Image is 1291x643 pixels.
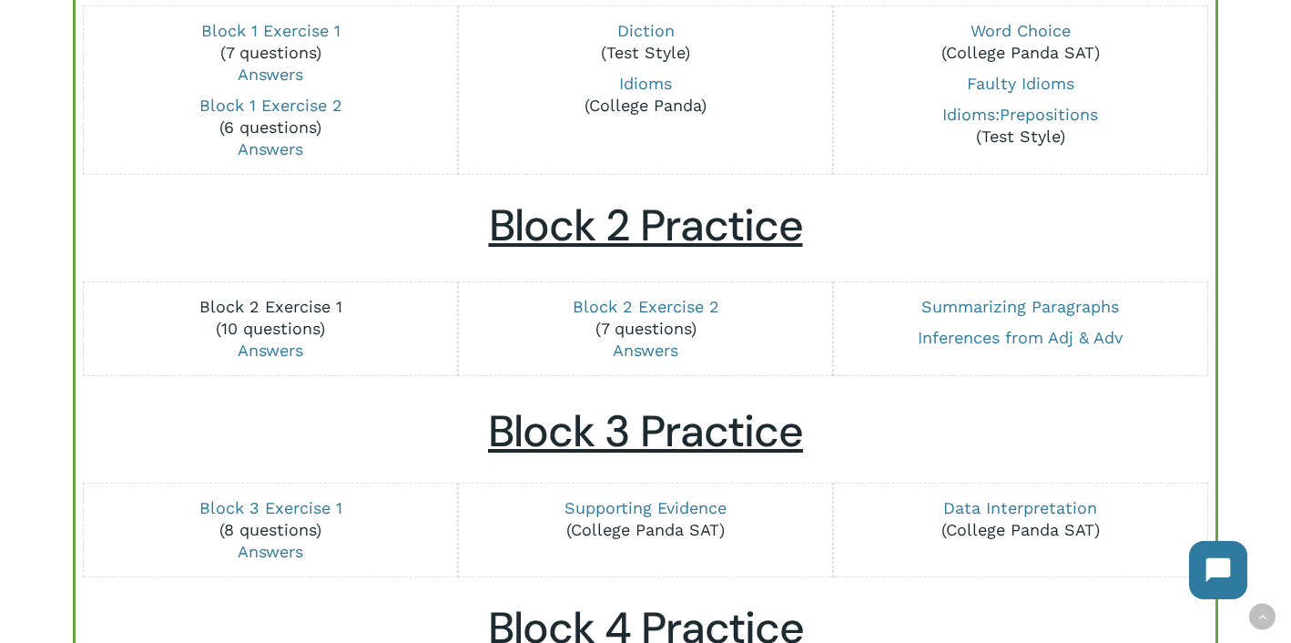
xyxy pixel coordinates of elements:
[95,20,445,86] p: (7 questions)
[470,20,820,64] p: (Test Style)
[845,497,1195,541] p: (College Panda SAT)
[573,297,719,316] a: Block 2 Exercise 2
[564,498,727,517] a: Supporting Evidence
[921,297,1119,316] a: Summarizing Paragraphs
[470,296,820,362] p: (7 questions)
[95,497,445,563] p: (8 questions)
[613,341,678,360] a: Answers
[971,21,1071,40] a: Word Choice
[95,296,445,362] p: (10 questions)
[238,139,303,158] a: Answers
[201,21,341,40] a: Block 1 Exercise 1
[967,74,1074,93] a: Faulty Idioms
[199,297,342,316] a: Block 2 Exercise 1
[1171,523,1266,617] iframe: Chatbot
[238,65,303,84] a: Answers
[470,73,820,117] p: (College Panda)
[619,74,672,93] a: Idioms
[845,20,1195,64] p: (College Panda SAT)
[470,497,820,541] p: (College Panda SAT)
[918,328,1123,347] a: Inferences from Adj & Adv
[845,104,1195,148] p: (Test Style)
[238,542,303,561] a: Answers
[942,105,1098,124] a: Idioms:Prepositions
[95,95,445,160] p: (6 questions)
[489,197,803,254] u: Block 2 Practice
[199,498,342,517] a: Block 3 Exercise 1
[488,403,803,460] u: Block 3 Practice
[943,498,1097,517] a: Data Interpretation
[617,21,675,40] a: Diction
[199,96,342,115] a: Block 1 Exercise 2
[238,341,303,360] a: Answers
